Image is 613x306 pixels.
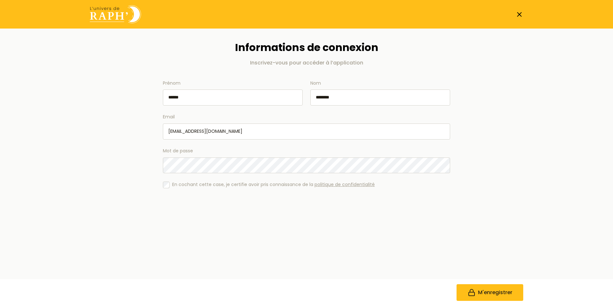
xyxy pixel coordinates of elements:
[163,59,450,67] p: Inscrivez-vous pour accéder à l’application
[163,147,450,174] label: Mot de passe
[516,11,523,18] a: Fermer la page
[163,157,450,174] input: Mot de passe
[163,123,450,140] input: Email
[90,5,141,23] img: Univers de Raph logo
[172,181,375,189] span: En cochant cette case, je certifie avoir pris connaissance de la
[163,41,450,54] h1: Informations de connexion
[163,113,450,140] label: Email
[310,80,450,106] label: Nom
[315,181,375,188] a: politique de confidentialité
[163,80,303,106] label: Prénom
[457,284,523,301] button: M'enregistrer
[310,89,450,106] input: Nom
[163,182,170,188] input: En cochant cette case, je certifie avoir pris connaissance de la politique de confidentialité
[478,289,512,296] span: M'enregistrer
[163,89,303,106] input: Prénom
